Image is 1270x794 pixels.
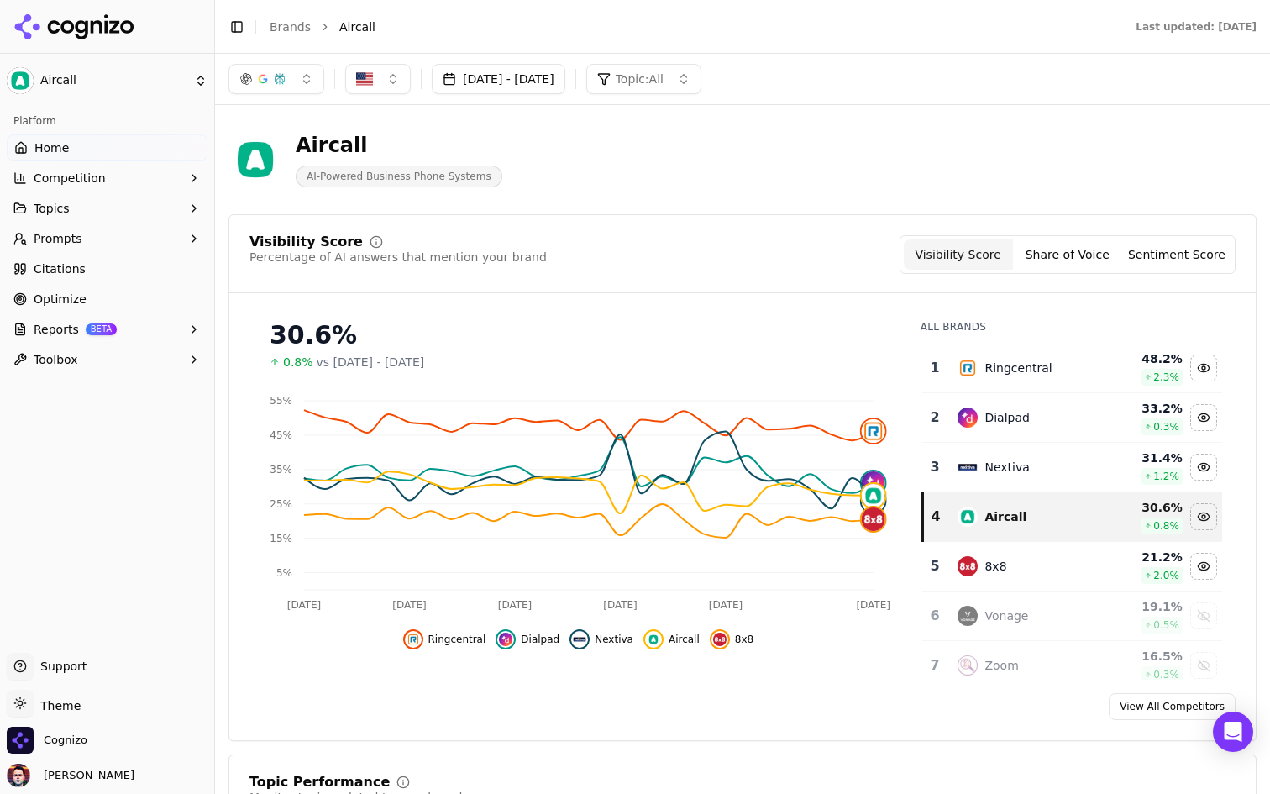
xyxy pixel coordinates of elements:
span: 0.5 % [1153,618,1179,632]
a: Home [7,134,207,161]
button: Hide 8x8 data [1190,553,1217,580]
span: 0.3 % [1153,668,1179,681]
button: Prompts [7,225,207,252]
div: Nextiva [984,459,1029,476]
div: 5 [929,556,942,576]
tr: 2dialpadDialpad33.2%0.3%Hide dialpad data [922,393,1222,443]
div: Ringcentral [984,360,1052,376]
span: Nextiva [595,633,633,646]
div: 48.2 % [1106,350,1183,367]
span: Prompts [34,230,82,247]
button: Hide dialpad data [1190,404,1217,431]
img: aircall [862,484,885,507]
span: 0.8 % [1153,519,1179,533]
span: Support [34,658,87,675]
tspan: 5% [276,567,292,579]
img: ringcentral [958,358,978,378]
div: 6 [929,606,942,626]
img: 8x8 [713,633,727,646]
a: Brands [270,20,311,34]
tr: 1ringcentralRingcentral48.2%2.3%Hide ringcentral data [922,344,1222,393]
div: Percentage of AI answers that mention your brand [249,249,547,266]
span: Optimize [34,291,87,308]
tspan: [DATE] [498,599,533,611]
div: 3 [929,457,942,477]
div: 19.1 % [1106,598,1183,615]
span: vs [DATE] - [DATE] [317,354,425,371]
tspan: [DATE] [287,599,322,611]
img: nextiva [958,457,978,477]
div: Aircall [296,132,502,159]
tspan: 45% [270,429,292,441]
div: 21.2 % [1106,549,1183,565]
button: Competition [7,165,207,192]
div: Visibility Score [249,235,363,249]
button: [DATE] - [DATE] [432,64,565,94]
tr: 7zoomZoom16.5%0.3%Show zoom data [922,641,1222,691]
span: Ringcentral [428,633,486,646]
tspan: [DATE] [709,599,743,611]
span: 0.3 % [1153,420,1179,434]
div: Dialpad [984,409,1030,426]
img: Cognizo [7,727,34,754]
img: nextiva [573,633,586,646]
tr: 6vonageVonage19.1%0.5%Show vonage data [922,592,1222,641]
tspan: [DATE] [603,599,638,611]
tspan: [DATE] [392,599,427,611]
img: United States [356,71,373,87]
button: Hide nextiva data [569,629,633,649]
button: Show vonage data [1190,602,1217,629]
div: 31.4 % [1106,450,1183,466]
img: aircall [647,633,660,646]
span: [PERSON_NAME] [37,768,134,783]
span: Citations [34,260,86,277]
span: Cognizo [44,733,87,748]
button: Share of Voice [1013,239,1122,270]
button: Hide 8x8 data [710,629,753,649]
div: Aircall [984,508,1026,525]
img: dialpad [499,633,512,646]
span: BETA [86,323,117,335]
button: Hide dialpad data [496,629,559,649]
div: 33.2 % [1106,400,1183,417]
span: Home [34,139,69,156]
div: 4 [931,507,942,527]
img: dialpad [958,408,978,428]
div: Vonage [984,607,1028,624]
button: Visibility Score [904,239,1013,270]
span: 2.0 % [1153,569,1179,582]
a: Citations [7,255,207,282]
img: dialpad [862,471,885,495]
button: Hide ringcentral data [403,629,486,649]
tspan: 55% [270,395,292,407]
span: Theme [34,699,81,712]
button: Hide nextiva data [1190,454,1217,481]
span: 2.3 % [1153,371,1179,384]
tr: 4aircallAircall30.6%0.8%Hide aircall data [922,492,1222,542]
button: ReportsBETA [7,316,207,343]
img: Aircall [228,133,282,187]
a: Optimize [7,286,207,313]
button: Hide aircall data [643,629,700,649]
button: Show zoom data [1190,652,1217,679]
div: 16.5 % [1106,648,1183,665]
div: 30.6 % [1106,499,1183,516]
button: Topics [7,195,207,222]
div: Topic Performance [249,776,390,789]
button: Sentiment Score [1122,239,1231,270]
img: ringcentral [862,419,885,443]
span: 8x8 [735,633,753,646]
span: Dialpad [521,633,559,646]
span: Topic: All [616,71,664,87]
img: Deniz Ozcan [7,764,30,787]
div: Platform [7,108,207,134]
span: Aircall [669,633,700,646]
tr: 3nextivaNextiva31.4%1.2%Hide nextiva data [922,443,1222,492]
div: 30.6% [270,320,887,350]
span: 0.8% [283,354,313,371]
span: Toolbox [34,351,78,368]
img: zoom [958,655,978,676]
div: 7 [929,655,942,676]
img: aircall [958,507,978,527]
img: vonage [958,606,978,626]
